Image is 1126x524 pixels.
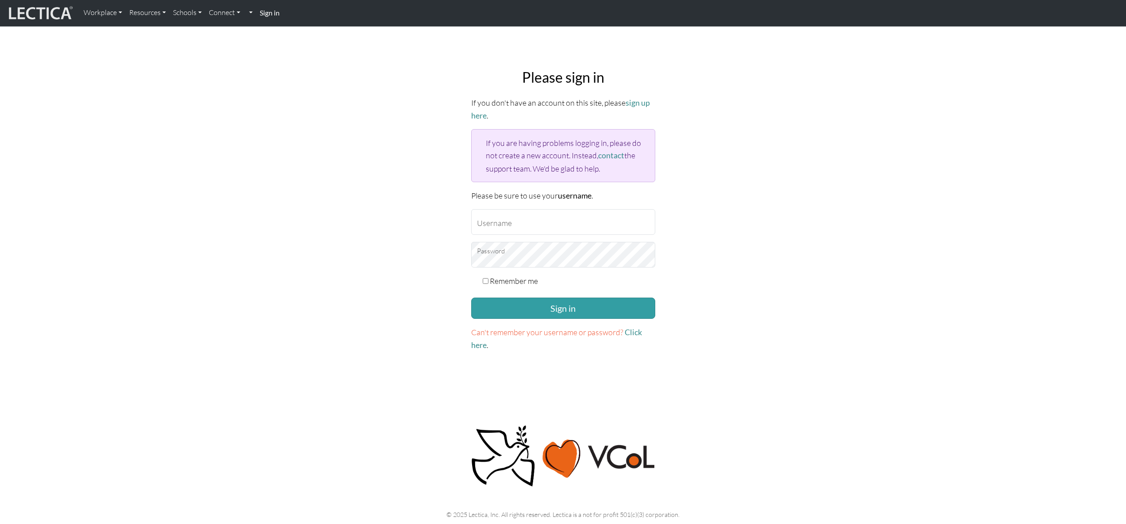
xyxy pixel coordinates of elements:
a: Workplace [80,4,126,22]
input: Username [471,209,655,235]
h2: Please sign in [471,69,655,86]
button: Sign in [471,298,655,319]
a: Connect [205,4,244,22]
a: Sign in [256,4,283,23]
img: lecticalive [7,5,73,22]
span: Can't remember your username or password? [471,327,623,337]
p: © 2025 Lectica, Inc. All rights reserved. Lectica is a not for profit 501(c)(3) corporation. [277,509,850,520]
a: contact [598,151,624,160]
a: Schools [169,4,205,22]
a: Resources [126,4,169,22]
strong: username [558,191,592,200]
label: Remember me [490,275,538,287]
p: Please be sure to use your . [471,189,655,202]
p: . [471,326,655,352]
p: If you don't have an account on this site, please . [471,96,655,122]
img: Peace, love, VCoL [469,424,658,488]
strong: Sign in [260,8,280,17]
div: If you are having problems logging in, please do not create a new account. Instead, the support t... [471,129,655,182]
